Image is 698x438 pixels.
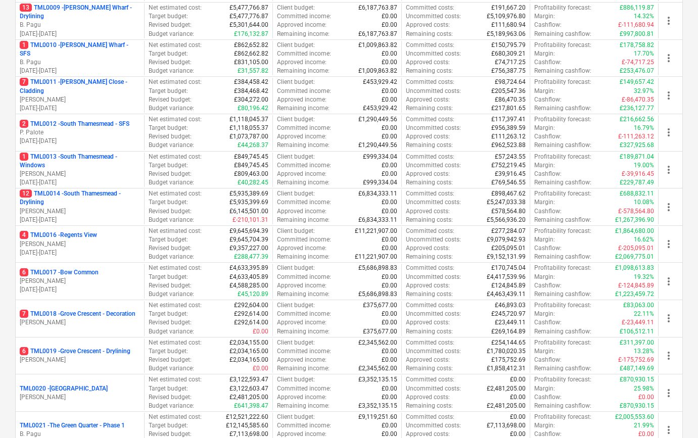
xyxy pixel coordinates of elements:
[20,78,140,113] div: 7TML0011 -[PERSON_NAME] Close - Cladding[PERSON_NAME][DATE]-[DATE]
[495,95,526,104] p: £86,470.35
[491,207,526,216] p: £578,564.80
[149,273,188,281] p: Target budget :
[20,240,140,249] p: [PERSON_NAME]
[20,277,140,285] p: [PERSON_NAME]
[495,153,526,161] p: £57,243.55
[406,58,450,67] p: Approved costs :
[534,95,562,104] p: Cashflow :
[534,132,562,141] p: Cashflow :
[491,124,526,132] p: £956,389.59
[534,207,562,216] p: Cashflow :
[277,21,327,29] p: Approved income :
[234,153,268,161] p: £849,745.45
[663,387,675,399] span: more_vert
[534,216,591,224] p: Remaining cashflow :
[20,285,140,294] p: [DATE] - [DATE]
[20,207,140,216] p: [PERSON_NAME]
[406,87,461,95] p: Uncommitted costs :
[620,4,654,12] p: £886,119.87
[620,153,654,161] p: £189,871.04
[382,170,397,178] p: £0.00
[149,21,192,29] p: Revised budget :
[622,95,654,104] p: £-86,470.35
[620,67,654,75] p: £253,476.07
[363,104,397,113] p: £453,929.42
[620,30,654,38] p: £997,800.81
[149,4,202,12] p: Net estimated cost :
[406,95,450,104] p: Approved costs :
[277,216,330,224] p: Remaining income :
[149,67,194,75] p: Budget variance :
[20,268,28,276] span: 6
[149,198,188,207] p: Target budget :
[277,67,330,75] p: Remaining income :
[615,227,654,235] p: £1,864,680.00
[618,244,654,253] p: £-205,095.01
[234,78,268,86] p: £384,458.42
[20,4,140,21] p: TML0009 - [PERSON_NAME] Wharf - Drylining
[495,78,526,86] p: £98,724.64
[618,132,654,141] p: £-111,263.12
[620,78,654,86] p: £149,657.42
[229,115,268,124] p: £1,118,045.37
[277,235,331,244] p: Committed income :
[20,4,32,12] span: 13
[491,161,526,170] p: £752,219.45
[615,253,654,261] p: £2,069,775.01
[491,41,526,50] p: £150,795.79
[20,231,28,239] span: 4
[622,58,654,67] p: £-74,717.25
[406,161,461,170] p: Uncommitted costs :
[382,50,397,58] p: £0.00
[534,189,591,198] p: Profitability forecast :
[491,227,526,235] p: £277,284.07
[20,41,140,58] p: TML0010 - [PERSON_NAME] Wharf - SFS
[277,227,315,235] p: Client budget :
[491,4,526,12] p: £191,667.20
[149,227,202,235] p: Net estimated cost :
[534,141,591,150] p: Remaining cashflow :
[20,137,140,145] p: [DATE] - [DATE]
[20,384,108,393] p: TML0020 - [GEOGRAPHIC_DATA]
[20,310,135,318] p: TML0018 - Grove Crescent - Decoration
[406,132,450,141] p: Approved costs :
[647,390,698,438] iframe: Chat Widget
[149,104,194,113] p: Budget variance :
[234,41,268,50] p: £862,652.82
[615,216,654,224] p: £1,267,396.90
[149,244,192,253] p: Revised budget :
[534,235,555,244] p: Margin :
[20,153,140,170] p: TML0013 - South Thamesmead - Windows
[534,178,591,187] p: Remaining cashflow :
[382,244,397,253] p: £0.00
[382,58,397,67] p: £0.00
[406,41,454,50] p: Committed costs :
[277,87,331,95] p: Committed income :
[20,170,140,178] p: [PERSON_NAME]
[149,264,202,272] p: Net estimated cost :
[277,178,330,187] p: Remaining income :
[20,189,140,224] div: 12TML0014 -South Thamesmead - Drylining[PERSON_NAME][DATE]-[DATE]
[634,124,654,132] p: 16.79%
[491,244,526,253] p: £205,095.01
[20,310,28,318] span: 7
[363,178,397,187] p: £999,334.04
[358,216,397,224] p: £6,834,333.11
[406,4,454,12] p: Committed costs :
[20,189,140,207] p: TML0014 - South Thamesmead - Drylining
[277,189,315,198] p: Client budget :
[620,41,654,50] p: £178,758.82
[149,141,194,150] p: Budget variance :
[534,67,591,75] p: Remaining cashflow :
[355,227,397,235] p: £11,221,907.00
[277,104,330,113] p: Remaining income :
[229,132,268,141] p: £1,073,787.00
[229,264,268,272] p: £4,633,395.89
[491,67,526,75] p: £756,387.75
[277,30,330,38] p: Remaining income :
[622,170,654,178] p: £-39,916.45
[406,124,461,132] p: Uncommitted costs :
[20,393,140,402] p: [PERSON_NAME]
[358,264,397,272] p: £5,686,898.83
[20,231,140,257] div: 4TML0016 -Regents View[PERSON_NAME][DATE]-[DATE]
